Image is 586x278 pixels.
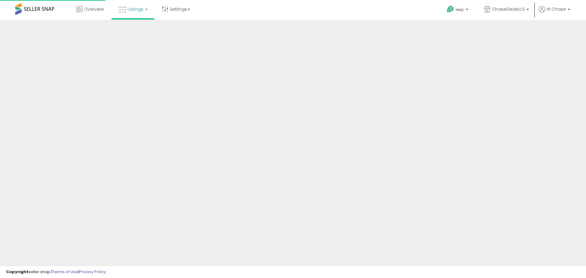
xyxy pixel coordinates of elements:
[84,6,104,12] span: Overview
[456,7,464,12] span: Help
[539,6,570,20] a: Hi Chase
[442,1,474,20] a: Help
[52,269,78,275] a: Terms of Use
[547,6,566,12] span: Hi Chase
[79,269,106,275] a: Privacy Policy
[492,6,525,12] span: ChaseDealsU.S
[6,269,106,275] div: seller snap | |
[6,269,28,275] strong: Copyright
[447,5,454,13] i: Get Help
[128,6,143,12] span: Listings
